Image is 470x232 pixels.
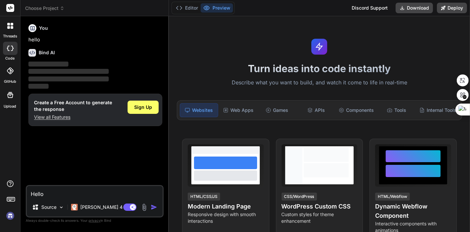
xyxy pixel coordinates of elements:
div: Discord Support [348,3,392,13]
div: APIs [297,103,335,117]
div: HTML/Webflow [375,193,410,201]
div: Components [336,103,376,117]
h1: Create a Free Account to generate the response [34,99,112,113]
button: Preview [201,3,233,13]
img: icon [151,204,157,210]
span: ‌ [28,84,49,89]
div: Web Apps [219,103,257,117]
p: Responsive design with smooth interactions [188,211,264,224]
button: Editor [173,3,201,13]
p: Always double-check its answers. Your in Bind [26,217,164,224]
div: Tools [378,103,415,117]
textarea: Hello [27,186,163,198]
span: ‌ [28,62,68,67]
div: HTML/CSS/JS [188,193,220,201]
p: View all Features [34,114,112,120]
img: Pick Models [59,205,64,210]
img: signin [5,210,16,221]
p: Describe what you want to build, and watch it come to life in real-time [173,78,466,87]
h4: Dynamic Webflow Component [375,202,451,220]
h1: Turn ideas into code instantly [173,63,466,74]
div: Internal Tools [417,103,459,117]
div: Websites [180,103,218,117]
div: CSS/WordPress [282,193,317,201]
h4: WordPress Custom CSS [282,202,358,211]
span: Choose Project [25,5,64,12]
img: attachment [140,204,148,211]
label: GitHub [4,79,16,84]
span: ‌ [28,76,109,81]
label: threads [3,33,17,39]
h6: You [39,25,48,31]
span: Sign Up [134,104,152,111]
p: hello [28,36,162,44]
p: Custom styles for theme enhancement [282,211,358,224]
label: Upload [4,104,17,109]
h4: Modern Landing Page [188,202,264,211]
p: [PERSON_NAME] 4 S.. [80,204,130,210]
label: code [6,56,15,61]
span: ‌ [28,69,109,74]
span: privacy [89,218,100,222]
button: Deploy [437,3,467,13]
button: Download [396,3,433,13]
p: Source [41,204,57,210]
h6: Bind AI [39,49,55,56]
img: Claude 4 Sonnet [71,204,78,210]
div: Games [258,103,296,117]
